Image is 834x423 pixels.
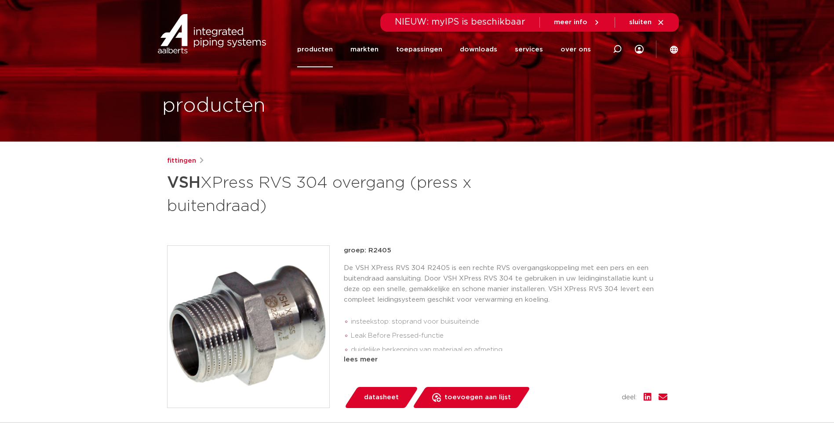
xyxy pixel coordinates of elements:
[635,32,644,67] div: my IPS
[444,390,511,405] span: toevoegen aan lijst
[351,315,667,329] li: insteekstop: stoprand voor buisuiteinde
[297,32,333,67] a: producten
[554,18,601,26] a: meer info
[364,390,399,405] span: datasheet
[515,32,543,67] a: services
[168,246,329,408] img: Product Image for VSH XPress RVS 304 overgang (press x buitendraad)
[351,329,667,343] li: Leak Before Pressed-functie
[297,32,591,67] nav: Menu
[351,343,667,357] li: duidelijke herkenning van materiaal en afmeting
[167,175,200,191] strong: VSH
[561,32,591,67] a: over ons
[167,170,497,217] h1: XPress RVS 304 overgang (press x buitendraad)
[344,354,667,365] div: lees meer
[344,245,667,256] p: groep: R2405
[622,392,637,403] span: deel:
[629,19,652,26] span: sluiten
[162,92,266,120] h1: producten
[396,32,442,67] a: toepassingen
[350,32,379,67] a: markten
[344,387,419,408] a: datasheet
[395,18,525,26] span: NIEUW: myIPS is beschikbaar
[460,32,497,67] a: downloads
[554,19,587,26] span: meer info
[629,18,665,26] a: sluiten
[344,263,667,305] p: De VSH XPress RVS 304 R2405 is een rechte RVS overgangskoppeling met een pers en een buitendraad ...
[167,156,196,166] a: fittingen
